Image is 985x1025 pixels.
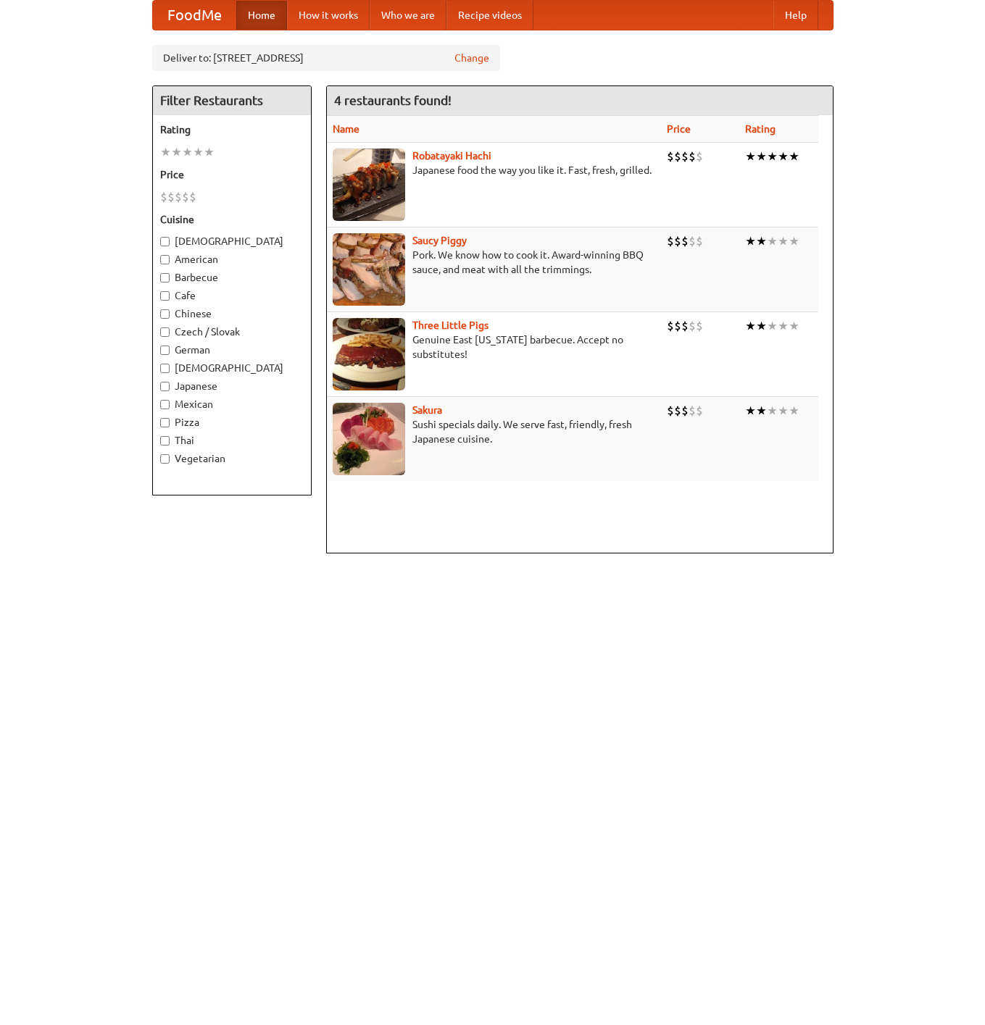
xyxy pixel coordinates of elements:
li: $ [167,189,175,205]
li: ★ [767,148,778,164]
div: Deliver to: [STREET_ADDRESS] [152,45,500,71]
h5: Cuisine [160,212,304,227]
a: FoodMe [153,1,236,30]
a: Name [333,123,359,135]
a: Three Little Pigs [412,319,489,331]
li: $ [696,233,703,249]
img: littlepigs.jpg [333,318,405,390]
label: Barbecue [160,270,304,285]
li: ★ [182,144,193,160]
input: German [160,346,170,355]
ng-pluralize: 4 restaurants found! [334,93,452,107]
a: Who we are [370,1,446,30]
input: Chinese [160,309,170,319]
li: ★ [745,318,756,334]
li: ★ [756,148,767,164]
input: Czech / Slovak [160,327,170,337]
li: ★ [745,233,756,249]
li: ★ [756,233,767,249]
li: $ [689,233,696,249]
li: $ [689,148,696,164]
li: $ [182,189,189,205]
li: ★ [756,318,767,334]
h5: Price [160,167,304,182]
li: $ [689,403,696,419]
a: Robatayaki Hachi [412,150,491,162]
li: ★ [789,403,799,419]
label: Vegetarian [160,451,304,466]
a: Help [773,1,818,30]
li: ★ [767,403,778,419]
li: $ [674,148,681,164]
li: ★ [745,148,756,164]
input: Mexican [160,400,170,409]
li: $ [667,233,674,249]
input: Pizza [160,418,170,427]
label: German [160,343,304,357]
li: $ [667,148,674,164]
li: ★ [767,318,778,334]
li: ★ [767,233,778,249]
input: Thai [160,436,170,445]
li: $ [175,189,182,205]
li: $ [681,318,689,334]
li: ★ [204,144,215,160]
li: $ [696,403,703,419]
a: Home [236,1,287,30]
label: Japanese [160,379,304,393]
li: $ [689,318,696,334]
li: ★ [778,403,789,419]
li: $ [674,403,681,419]
a: Change [454,51,489,65]
li: $ [667,403,674,419]
li: $ [674,233,681,249]
a: Rating [745,123,776,135]
input: Vegetarian [160,454,170,464]
p: Pork. We know how to cook it. Award-winning BBQ sauce, and meat with all the trimmings. [333,248,656,277]
a: Price [667,123,691,135]
a: Recipe videos [446,1,533,30]
p: Japanese food the way you like it. Fast, fresh, grilled. [333,163,656,177]
li: $ [160,189,167,205]
h4: Filter Restaurants [153,86,311,115]
li: ★ [789,233,799,249]
li: $ [667,318,674,334]
label: Czech / Slovak [160,325,304,339]
label: Cafe [160,288,304,303]
label: Pizza [160,415,304,430]
label: Chinese [160,306,304,321]
a: How it works [287,1,370,30]
label: [DEMOGRAPHIC_DATA] [160,361,304,375]
img: saucy.jpg [333,233,405,306]
li: $ [674,318,681,334]
li: ★ [778,318,789,334]
label: Mexican [160,397,304,411]
img: sakura.jpg [333,403,405,475]
input: [DEMOGRAPHIC_DATA] [160,237,170,246]
label: Thai [160,433,304,448]
img: robatayaki.jpg [333,148,405,221]
input: Barbecue [160,273,170,283]
li: ★ [171,144,182,160]
li: ★ [789,148,799,164]
li: ★ [193,144,204,160]
p: Genuine East [US_STATE] barbecue. Accept no substitutes! [333,332,656,361]
li: ★ [778,233,789,249]
li: $ [681,233,689,249]
li: $ [696,318,703,334]
h5: Rating [160,122,304,137]
li: $ [696,148,703,164]
li: $ [189,189,196,205]
label: American [160,252,304,267]
li: $ [681,403,689,419]
li: ★ [778,148,789,164]
li: ★ [160,144,171,160]
li: $ [681,148,689,164]
li: ★ [789,318,799,334]
b: Sakura [412,404,442,416]
a: Saucy Piggy [412,235,467,246]
input: [DEMOGRAPHIC_DATA] [160,364,170,373]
